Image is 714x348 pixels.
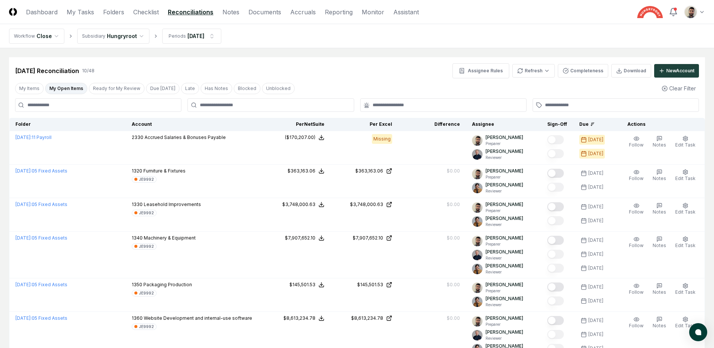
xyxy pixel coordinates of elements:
[9,118,126,131] th: Folder
[144,315,252,321] span: Website Development and internal-use software
[336,235,392,241] a: $7,907,652.10
[82,33,105,40] div: Subsidiary
[486,188,523,194] p: Reviewer
[472,149,483,160] img: ACg8ocLvq7MjQV6RZF1_Z8o96cGG_vCwfvrLdMx8PuJaibycWA8ZaAE=s96-c
[201,83,232,94] button: Has Notes
[452,63,509,78] button: Assignee Rules
[621,121,699,128] div: Actions
[627,168,645,183] button: Follow
[234,83,260,94] button: Blocked
[588,136,603,143] div: [DATE]
[103,8,124,17] a: Folders
[15,201,32,207] span: [DATE] :
[15,201,67,207] a: [DATE]:05 Fixed Assets
[541,118,573,131] th: Sign-Off
[472,236,483,246] img: d09822cc-9b6d-4858-8d66-9570c114c672_214030b4-299a-48fd-ad93-fc7c7aef54c6.png
[547,236,564,245] button: Mark complete
[486,241,523,247] p: Preparer
[547,183,564,192] button: Mark complete
[325,8,353,17] a: Reporting
[447,235,460,241] div: $0.00
[132,209,157,216] a: JE9992
[67,8,94,17] a: My Tasks
[290,8,316,17] a: Accruals
[472,296,483,307] img: ACg8ocIj8Ed1971QfF93IUVvJX6lPm3y0CRToLvfAg4p8TYQk6NAZIo=s96-c
[675,142,696,148] span: Edit Task
[675,323,696,328] span: Edit Task
[547,250,564,259] button: Mark complete
[547,216,564,225] button: Mark complete
[666,67,694,74] div: New Account
[132,176,157,183] a: JE9992
[588,217,603,224] div: [DATE]
[629,142,644,148] span: Follow
[285,235,315,241] div: $7,907,652.10
[82,67,94,74] div: 10 / 48
[472,135,483,146] img: d09822cc-9b6d-4858-8d66-9570c114c672_214030b4-299a-48fd-ad93-fc7c7aef54c6.png
[15,134,52,140] a: [DATE]:11 Payroll
[629,209,644,215] span: Follow
[26,8,58,17] a: Dashboard
[651,201,668,217] button: Notes
[132,201,143,207] span: 1330
[351,315,383,322] div: $8,613,234.78
[283,315,324,322] button: $8,613,234.78
[132,168,142,174] span: 1320
[15,315,32,321] span: [DATE] :
[288,168,324,174] button: $363,163.06
[629,176,644,181] span: Follow
[447,315,460,322] div: $0.00
[447,201,460,208] div: $0.00
[588,251,603,258] div: [DATE]
[659,81,699,95] button: Clear Filter
[689,323,707,341] button: atlas-launcher
[169,33,186,40] div: Periods
[143,282,192,287] span: Packaging Production
[486,201,523,208] p: [PERSON_NAME]
[15,134,32,140] span: [DATE] :
[146,83,180,94] button: Due Today
[262,83,295,94] button: Unblocked
[187,32,204,40] div: [DATE]
[330,118,398,131] th: Per Excel
[393,8,419,17] a: Assistant
[288,168,315,174] div: $363,163.06
[486,288,523,294] p: Preparer
[588,150,603,157] div: [DATE]
[651,168,668,183] button: Notes
[547,282,564,292] button: Mark complete
[168,8,213,17] a: Reconciliations
[285,235,324,241] button: $7,907,652.10
[372,134,392,144] div: Missing
[486,302,523,308] p: Reviewer
[133,8,159,17] a: Checklist
[674,201,697,217] button: Edit Task
[547,135,564,144] button: Mark complete
[653,323,666,328] span: Notes
[336,201,392,208] a: $3,748,000.63
[675,289,696,295] span: Edit Task
[162,29,221,44] button: Periods[DATE]
[627,134,645,150] button: Follow
[15,168,32,174] span: [DATE] :
[15,235,32,241] span: [DATE] :
[222,8,239,17] a: Notes
[15,282,32,287] span: [DATE] :
[144,235,196,241] span: Machinery & Equipment
[132,323,157,330] a: JE9992
[139,210,154,216] div: JE9992
[486,134,523,141] p: [PERSON_NAME]
[547,330,564,339] button: Mark complete
[611,64,651,78] button: Download
[651,315,668,331] button: Notes
[132,243,157,250] a: JE9992
[558,64,608,78] button: Completeness
[674,235,697,250] button: Edit Task
[486,168,523,174] p: [PERSON_NAME]
[447,281,460,288] div: $0.00
[362,8,384,17] a: Monitor
[675,176,696,181] span: Edit Task
[588,317,603,324] div: [DATE]
[486,215,523,222] p: [PERSON_NAME]
[486,295,523,302] p: [PERSON_NAME]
